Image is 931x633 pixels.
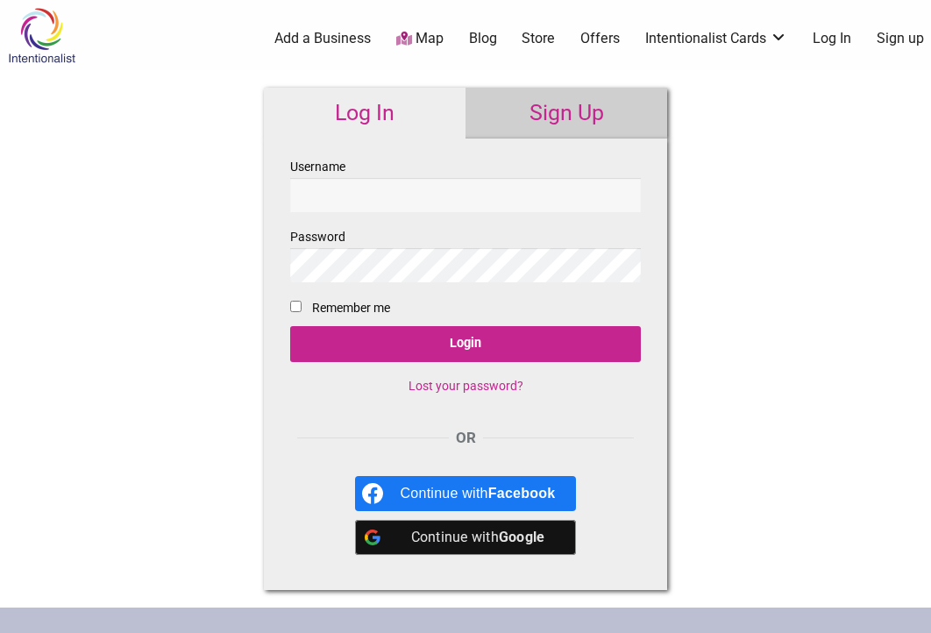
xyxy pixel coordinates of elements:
[290,226,641,282] label: Password
[469,29,497,48] a: Blog
[264,88,465,139] a: Log In
[465,88,667,139] a: Sign Up
[396,29,444,49] a: Map
[499,529,545,545] b: Google
[355,476,577,511] a: Continue with <b>Facebook</b>
[522,29,555,48] a: Store
[401,520,556,555] div: Continue with
[290,156,641,212] label: Username
[290,427,641,450] div: OR
[645,29,787,48] a: Intentionalist Cards
[274,29,371,48] a: Add a Business
[488,486,556,501] b: Facebook
[401,476,556,511] div: Continue with
[290,178,641,212] input: Username
[580,29,620,48] a: Offers
[409,379,523,393] a: Lost your password?
[877,29,924,48] a: Sign up
[813,29,851,48] a: Log In
[312,297,390,319] label: Remember me
[290,326,641,362] input: Login
[355,520,577,555] a: Continue with <b>Google</b>
[290,248,641,282] input: Password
